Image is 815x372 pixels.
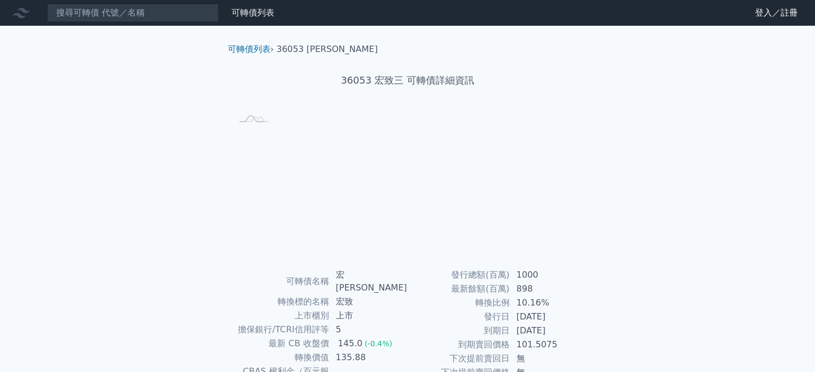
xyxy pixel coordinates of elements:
td: 發行日 [408,310,510,324]
a: 可轉債列表 [228,44,271,54]
div: 145.0 [336,337,365,350]
td: [DATE] [510,310,584,324]
a: 可轉債列表 [231,8,274,18]
li: 36053 [PERSON_NAME] [276,43,378,56]
input: 搜尋可轉債 代號／名稱 [47,4,219,22]
td: 135.88 [330,351,408,364]
td: 最新 CB 收盤價 [232,337,330,351]
h1: 36053 宏致三 可轉債詳細資訊 [219,73,596,88]
td: 5 [330,323,408,337]
td: 到期賣回價格 [408,338,510,352]
td: 無 [510,352,584,366]
td: 發行總額(百萬) [408,268,510,282]
td: 轉換比例 [408,296,510,310]
td: 最新餘額(百萬) [408,282,510,296]
td: 898 [510,282,584,296]
td: [DATE] [510,324,584,338]
td: 可轉債名稱 [232,268,330,295]
span: (-0.4%) [364,339,392,348]
td: 10.16% [510,296,584,310]
td: 宏致 [330,295,408,309]
td: 擔保銀行/TCRI信用評等 [232,323,330,337]
a: 登入／註冊 [746,4,806,21]
td: 101.5075 [510,338,584,352]
td: 轉換標的名稱 [232,295,330,309]
td: 宏[PERSON_NAME] [330,268,408,295]
td: 下次提前賣回日 [408,352,510,366]
td: 上市 [330,309,408,323]
td: 1000 [510,268,584,282]
td: 上市櫃別 [232,309,330,323]
td: 到期日 [408,324,510,338]
li: › [228,43,274,56]
td: 轉換價值 [232,351,330,364]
